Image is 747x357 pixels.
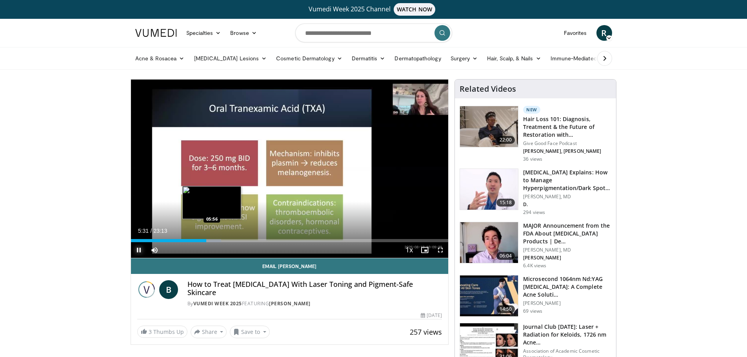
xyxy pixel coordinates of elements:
h3: Hair Loss 101: Diagnosis, Treatment & the Future of Restoration with… [523,115,611,139]
button: Fullscreen [433,242,448,258]
a: [MEDICAL_DATA] Lesions [189,51,272,66]
span: / [151,228,152,234]
img: VuMedi Logo [135,29,177,37]
div: Progress Bar [131,239,449,242]
p: 294 views [523,209,545,216]
p: 6.4K views [523,263,546,269]
button: Enable picture-in-picture mode [417,242,433,258]
a: 15:18 [MEDICAL_DATA] Explains: How to Manage Hyperpigmentation/Dark Spots o… [PERSON_NAME], MD D.... [460,169,611,216]
a: [PERSON_NAME] [269,300,311,307]
a: B [159,280,178,299]
a: 3 Thumbs Up [137,326,187,338]
div: [DATE] [421,312,442,319]
a: Specialties [182,25,226,41]
span: 23:13 [153,228,167,234]
a: Immune-Mediated [546,51,609,66]
a: Dermatopathology [390,51,445,66]
span: 14:50 [496,305,515,313]
video-js: Video Player [131,80,449,258]
a: Email [PERSON_NAME] [131,258,449,274]
p: [PERSON_NAME] [523,255,611,261]
h4: Related Videos [460,84,516,94]
span: 257 views [410,327,442,337]
h3: Microsecond 1064nm Nd:YAG [MEDICAL_DATA]: A Complete Acne Soluti… [523,275,611,299]
button: Save to [230,326,270,338]
p: 69 views [523,308,542,314]
a: 14:50 Microsecond 1064nm Nd:YAG [MEDICAL_DATA]: A Complete Acne Soluti… [PERSON_NAME] 69 views [460,275,611,317]
input: Search topics, interventions [295,24,452,42]
a: Vumedi Week 2025 ChannelWATCH NOW [136,3,611,16]
span: 06:04 [496,252,515,260]
span: 3 [149,328,152,335]
p: 36 views [523,156,542,162]
a: Dermatitis [347,51,390,66]
a: Browse [225,25,262,41]
a: 22:00 New Hair Loss 101: Diagnosis, Treatment & the Future of Restoration with… Give Good Face Po... [460,106,611,162]
div: By FEATURING [187,300,442,307]
p: D. [523,201,611,208]
a: Cosmetic Dermatology [271,51,347,66]
p: New [523,106,540,114]
a: Vumedi Week 2025 [193,300,242,307]
p: [PERSON_NAME], MD [523,194,611,200]
button: Pause [131,242,147,258]
a: 06:04 MAJOR Announcement from the FDA About [MEDICAL_DATA] Products | De… [PERSON_NAME], MD [PERS... [460,222,611,269]
h3: MAJOR Announcement from the FDA About [MEDICAL_DATA] Products | De… [523,222,611,245]
img: e1503c37-a13a-4aad-9ea8-1e9b5ff728e6.150x105_q85_crop-smart_upscale.jpg [460,169,518,210]
span: 15:18 [496,199,515,207]
img: image.jpeg [182,186,241,219]
p: [PERSON_NAME], [PERSON_NAME] [523,148,611,154]
img: 823268b6-bc03-4188-ae60-9bdbfe394016.150x105_q85_crop-smart_upscale.jpg [460,106,518,147]
button: Share [191,326,227,338]
h3: Journal Club [DATE]: Laser + Radiation for Keloids, 1726 nm Acne… [523,323,611,346]
a: Hair, Scalp, & Nails [482,51,545,66]
button: Playback Rate [401,242,417,258]
h3: [MEDICAL_DATA] Explains: How to Manage Hyperpigmentation/Dark Spots o… [523,169,611,192]
p: Give Good Face Podcast [523,140,611,147]
img: b8d0b268-5ea7-42fe-a1b9-7495ab263df8.150x105_q85_crop-smart_upscale.jpg [460,222,518,263]
h4: How to Treat [MEDICAL_DATA] With Laser Toning and Pigment-Safe Skincare [187,280,442,297]
span: WATCH NOW [394,3,435,16]
a: Acne & Rosacea [131,51,189,66]
span: 5:31 [138,228,149,234]
p: [PERSON_NAME] [523,300,611,306]
img: 092c87d8-d143-4efc-9437-4fffa04c08c8.150x105_q85_crop-smart_upscale.jpg [460,275,518,316]
img: Vumedi Week 2025 [137,280,156,299]
a: R [596,25,612,41]
button: Mute [147,242,162,258]
a: Favorites [559,25,592,41]
p: [PERSON_NAME], MD [523,247,611,253]
a: Surgery [446,51,483,66]
span: 22:00 [496,136,515,144]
